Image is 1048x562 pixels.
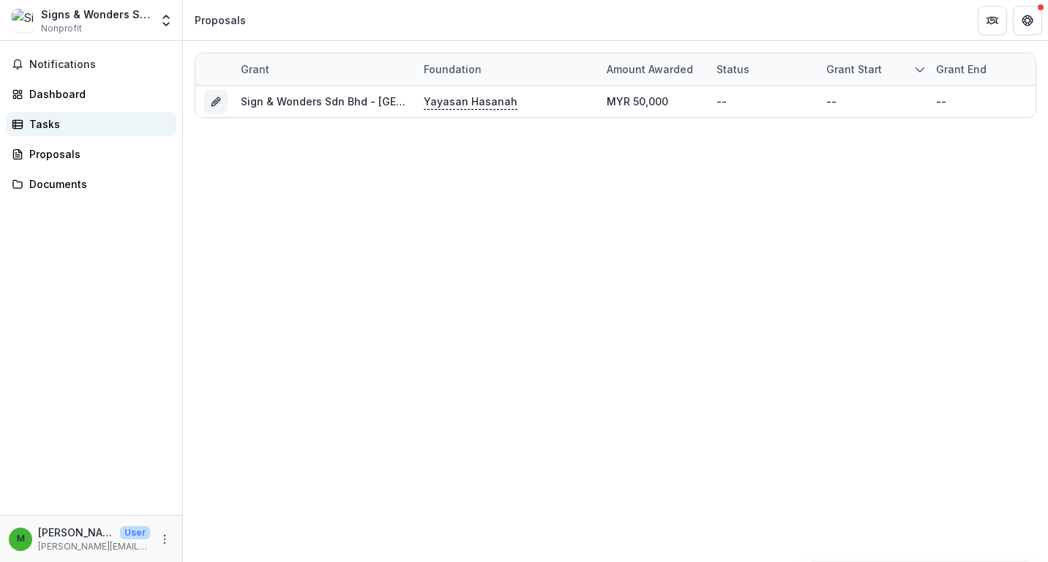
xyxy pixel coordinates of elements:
[708,61,758,77] div: Status
[232,53,415,85] div: Grant
[927,53,1037,85] div: Grant end
[927,61,995,77] div: Grant end
[415,53,598,85] div: Foundation
[424,94,517,110] p: Yayasan Hasanah
[38,540,150,553] p: [PERSON_NAME][EMAIL_ADDRESS][DOMAIN_NAME]
[817,53,927,85] div: Grant start
[607,94,668,109] div: MYR 50,000
[598,53,708,85] div: Amount awarded
[29,146,165,162] div: Proposals
[29,176,165,192] div: Documents
[936,94,946,109] div: --
[817,61,891,77] div: Grant start
[6,112,176,136] a: Tasks
[156,6,176,35] button: Open entity switcher
[241,95,482,108] a: Sign & Wonders Sdn Bhd - [GEOGRAPHIC_DATA]
[6,53,176,76] button: Notifications
[17,534,25,544] div: Michelle
[6,172,176,196] a: Documents
[41,22,82,35] span: Nonprofit
[29,86,165,102] div: Dashboard
[204,90,228,113] button: Grant 5f2cd19f-0218-40ae-a46a-1e0471275fd7
[914,64,926,75] svg: sorted descending
[156,531,173,548] button: More
[29,59,171,71] span: Notifications
[708,53,817,85] div: Status
[716,94,727,109] div: --
[195,12,246,28] div: Proposals
[41,7,150,22] div: Signs & Wonders Sdn Bhd
[1013,6,1042,35] button: Get Help
[978,6,1007,35] button: Partners
[120,526,150,539] p: User
[232,61,278,77] div: Grant
[12,9,35,32] img: Signs & Wonders Sdn Bhd
[38,525,114,540] p: [PERSON_NAME]
[415,61,490,77] div: Foundation
[6,82,176,106] a: Dashboard
[29,116,165,132] div: Tasks
[826,94,836,109] div: --
[6,142,176,166] a: Proposals
[189,10,252,31] nav: breadcrumb
[598,61,702,77] div: Amount awarded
